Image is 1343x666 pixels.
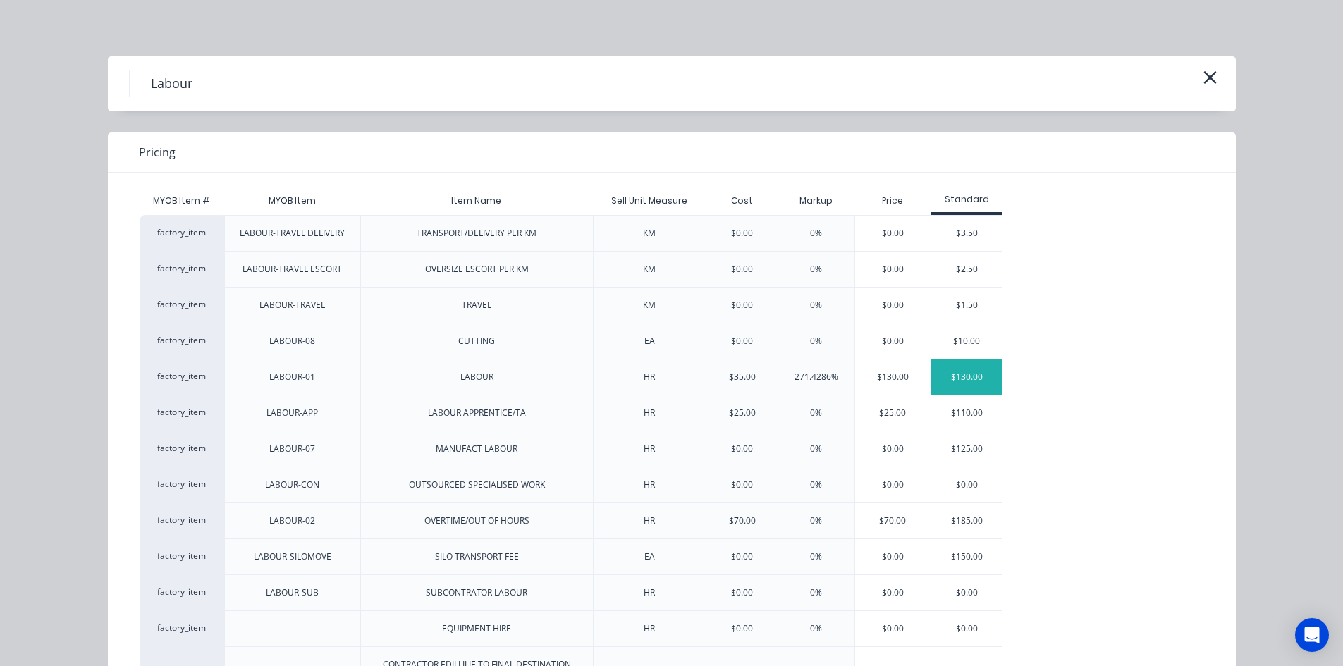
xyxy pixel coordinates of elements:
div: KM [643,227,656,240]
div: HR [644,407,655,419]
div: $0.00 [731,335,753,347]
div: MANUFACT LABOUR [436,443,517,455]
div: EQUIPMENT HIRE [442,622,511,635]
div: $70.00 [855,503,931,538]
div: $0.00 [855,611,931,646]
div: CUTTING [458,335,495,347]
div: $0.00 [931,611,1002,646]
div: $0.00 [855,288,931,323]
div: TRANSPORT/DELIVERY PER KM [417,227,536,240]
div: OVERSIZE ESCORT PER KM [425,263,529,276]
div: factory_item [140,359,224,395]
div: $130.00 [855,359,931,395]
div: LABOUR-01 [269,371,315,383]
div: $25.00 [729,407,756,419]
div: EA [644,550,655,563]
div: HR [644,479,655,491]
div: LABOUR-APP [266,407,318,419]
div: LABOUR-CON [265,479,319,491]
div: 0% [810,407,822,419]
div: LABOUR-08 [269,335,315,347]
div: EA [644,335,655,347]
div: factory_item [140,215,224,251]
div: $35.00 [729,371,756,383]
div: MYOB Item [257,183,327,218]
div: TRAVEL [462,299,491,312]
div: LABOUR-SILOMOVE [254,550,331,563]
div: $25.00 [855,395,931,431]
div: 271.4286% [795,371,838,383]
div: $0.00 [931,467,1002,502]
div: $150.00 [931,539,1002,574]
div: KM [643,299,656,312]
div: OUTSOURCED SPECIALISED WORK [409,479,545,491]
div: $0.00 [731,227,753,240]
div: 0% [810,263,822,276]
div: MYOB Item # [140,187,224,215]
div: Standard [931,193,1002,206]
div: $3.50 [931,216,1002,251]
div: LABOUR-TRAVEL [259,299,325,312]
div: $0.00 [731,586,753,599]
div: SUBCONTRATOR LABOUR [426,586,527,599]
div: $185.00 [931,503,1002,538]
div: $0.00 [731,299,753,312]
div: $0.00 [855,539,931,574]
div: $0.00 [855,575,931,610]
div: factory_item [140,502,224,538]
div: KM [643,263,656,276]
div: $0.00 [731,263,753,276]
div: $110.00 [931,395,1002,431]
div: $0.00 [855,252,931,287]
div: $1.50 [931,288,1002,323]
div: Markup [778,187,854,215]
div: Open Intercom Messenger [1295,618,1329,652]
div: $0.00 [731,479,753,491]
div: $0.00 [931,575,1002,610]
div: factory_item [140,431,224,467]
div: 0% [810,514,822,527]
div: 0% [810,479,822,491]
h4: Labour [129,70,214,97]
div: LABOUR-TRAVEL ESCORT [243,263,342,276]
div: factory_item [140,395,224,431]
div: factory_item [140,251,224,287]
div: Cost [706,187,778,215]
div: HR [644,514,655,527]
div: LABOUR-02 [269,514,315,527]
div: factory_item [140,287,224,323]
div: factory_item [140,467,224,502]
div: $130.00 [931,359,1002,395]
div: $10.00 [931,323,1002,359]
div: $0.00 [855,216,931,251]
div: 0% [810,299,822,312]
div: LABOUR-07 [269,443,315,455]
div: factory_item [140,610,224,646]
div: $0.00 [731,550,753,563]
div: Price [854,187,931,215]
div: Sell Unit Measure [600,183,699,218]
div: factory_item [140,574,224,610]
div: OVERTIME/OUT OF HOURS [424,514,529,527]
div: $0.00 [855,467,931,502]
div: HR [644,622,655,635]
div: $0.00 [855,431,931,467]
div: $125.00 [931,431,1002,467]
div: LABOUR-SUB [266,586,319,599]
div: 0% [810,335,822,347]
div: Item Name [440,183,513,218]
span: Pricing [139,144,176,161]
div: $2.50 [931,252,1002,287]
div: 0% [810,550,822,563]
div: factory_item [140,323,224,359]
div: HR [644,586,655,599]
div: LABOUR APPRENTICE/TA [428,407,526,419]
div: HR [644,371,655,383]
div: LABOUR [460,371,493,383]
div: SILO TRANSPORT FEE [435,550,519,563]
div: 0% [810,586,822,599]
div: factory_item [140,538,224,574]
div: $70.00 [729,514,756,527]
div: $0.00 [855,323,931,359]
div: LABOUR-TRAVEL DELIVERY [240,227,345,240]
